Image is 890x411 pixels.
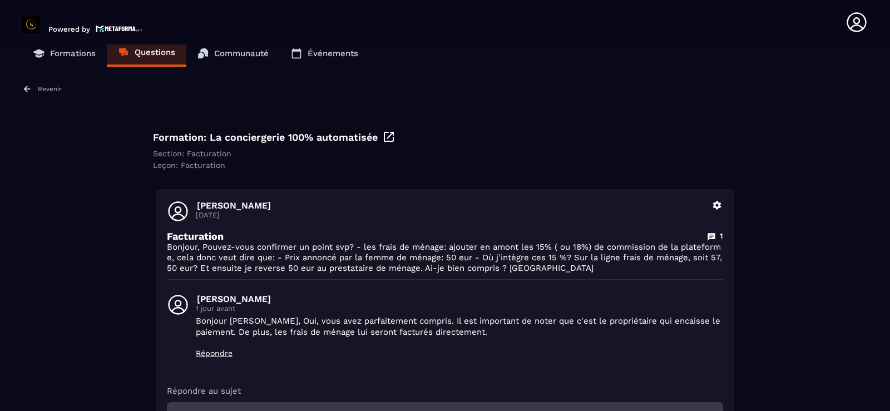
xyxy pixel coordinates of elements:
[214,48,269,58] p: Communauté
[48,25,90,33] p: Powered by
[196,211,705,219] p: [DATE]
[50,48,96,58] p: Formations
[196,315,723,338] p: Bonjour [PERSON_NAME], Oui, vous avez parfaitement compris. Il est important de noter que c'est l...
[720,231,723,241] p: 1
[22,16,40,33] img: logo-branding
[167,385,723,397] p: Répondre au sujet
[196,349,723,358] p: Répondre
[135,47,175,57] p: Questions
[153,149,737,158] div: Section: Facturation
[107,40,186,67] a: Questions
[38,85,62,93] p: Revenir
[280,40,369,67] a: Événements
[196,304,723,313] p: 1 jour avant
[167,230,224,242] p: Facturation
[22,40,107,67] a: Formations
[167,242,723,274] p: Bonjour, Pouvez-vous confirmer un point svp? - les frais de ménage: ajouter en amont les 15% ( ou...
[197,200,705,211] p: [PERSON_NAME]
[153,130,737,143] div: Formation: La conciergerie 100% automatisée
[308,48,358,58] p: Événements
[186,40,280,67] a: Communauté
[96,24,142,33] img: logo
[153,161,737,170] div: Leçon: Facturation
[197,294,723,304] p: [PERSON_NAME]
